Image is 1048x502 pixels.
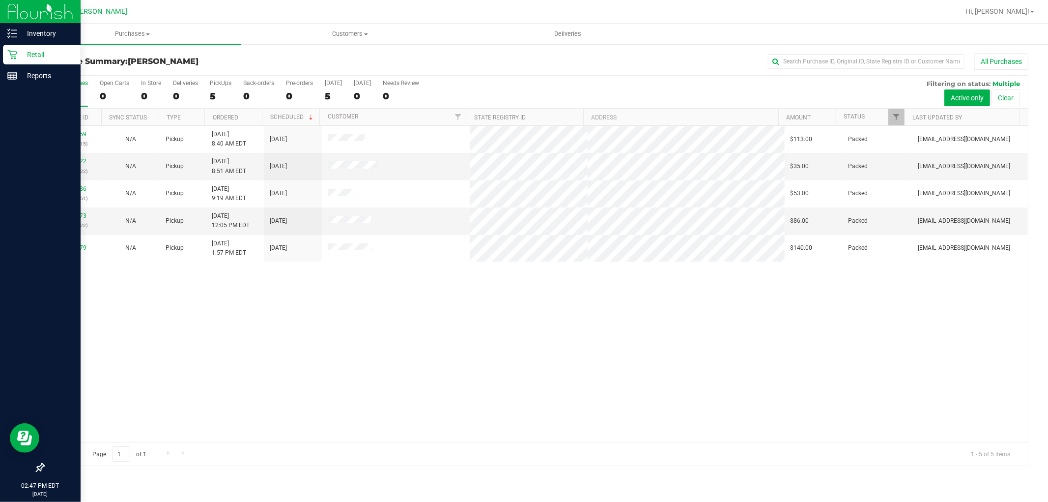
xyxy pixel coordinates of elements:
a: Status [844,113,865,120]
span: Pickup [166,135,184,144]
button: N/A [125,216,136,226]
div: Pre-orders [286,80,313,87]
div: 0 [286,90,313,102]
button: N/A [125,243,136,253]
span: $53.00 [791,189,809,198]
span: [PERSON_NAME] [73,7,127,16]
span: Pickup [166,216,184,226]
span: Pickup [166,243,184,253]
span: Not Applicable [125,190,136,197]
inline-svg: Retail [7,50,17,59]
div: Needs Review [383,80,419,87]
span: Packed [849,189,868,198]
div: [DATE] [325,80,342,87]
span: [EMAIL_ADDRESS][DOMAIN_NAME] [918,189,1010,198]
span: [DATE] [270,162,287,171]
div: 5 [325,90,342,102]
div: Deliveries [173,80,198,87]
span: [DATE] 8:51 AM EDT [212,157,246,176]
span: $35.00 [791,162,809,171]
span: [DATE] [270,243,287,253]
span: Packed [849,243,868,253]
div: 5 [210,90,231,102]
span: [DATE] 12:05 PM EDT [212,211,250,230]
span: Deliveries [541,30,595,38]
span: Pickup [166,189,184,198]
button: Active only [944,89,990,106]
button: N/A [125,135,136,144]
p: [DATE] [4,490,76,498]
span: Packed [849,135,868,144]
div: In Store [141,80,161,87]
a: Filter [450,109,466,125]
div: Open Carts [100,80,129,87]
a: 12012822 [59,158,86,165]
span: [DATE] 1:57 PM EDT [212,239,246,258]
div: PickUps [210,80,231,87]
div: Back-orders [243,80,274,87]
div: 0 [141,90,161,102]
p: Retail [17,49,76,60]
div: 0 [354,90,371,102]
span: Not Applicable [125,244,136,251]
a: Deliveries [459,24,677,44]
button: All Purchases [974,53,1028,70]
a: Type [167,114,181,121]
span: [EMAIL_ADDRESS][DOMAIN_NAME] [918,243,1010,253]
div: 0 [173,90,198,102]
span: 1 - 5 of 5 items [963,446,1018,461]
a: Purchases [24,24,241,44]
a: 12014373 [59,212,86,219]
span: [PERSON_NAME] [128,57,198,66]
a: 12012559 [59,131,86,138]
span: $113.00 [791,135,813,144]
span: Filtering on status: [927,80,991,88]
div: 0 [383,90,419,102]
button: Clear [991,89,1020,106]
div: 0 [100,90,129,102]
div: [DATE] [354,80,371,87]
a: Customers [241,24,459,44]
span: [EMAIL_ADDRESS][DOMAIN_NAME] [918,162,1010,171]
inline-svg: Reports [7,71,17,81]
p: 02:47 PM EDT [4,481,76,490]
span: $86.00 [791,216,809,226]
span: [EMAIL_ADDRESS][DOMAIN_NAME] [918,216,1010,226]
div: 0 [243,90,274,102]
p: Inventory [17,28,76,39]
a: Amount [786,114,811,121]
a: 12012886 [59,185,86,192]
a: State Registry ID [474,114,526,121]
a: Ordered [213,114,238,121]
span: Multiple [992,80,1020,88]
span: [DATE] 8:40 AM EDT [212,130,246,148]
span: $140.00 [791,243,813,253]
a: Scheduled [270,114,315,120]
button: N/A [125,189,136,198]
a: Sync Status [109,114,147,121]
span: [DATE] [270,216,287,226]
span: [DATE] [270,135,287,144]
button: N/A [125,162,136,171]
span: Packed [849,162,868,171]
a: Last Updated By [913,114,963,121]
span: Page of 1 [84,446,155,462]
input: 1 [113,446,130,462]
span: Not Applicable [125,136,136,143]
span: Purchases [24,30,241,38]
h3: Purchase Summary: [43,57,371,66]
th: Address [583,109,778,126]
p: Reports [17,70,76,82]
span: [DATE] 9:19 AM EDT [212,184,246,203]
span: Hi, [PERSON_NAME]! [965,7,1029,15]
span: Packed [849,216,868,226]
a: 12015479 [59,244,86,251]
span: Not Applicable [125,163,136,170]
a: Customer [328,113,358,120]
input: Search Purchase ID, Original ID, State Registry ID or Customer Name... [768,54,964,69]
a: Filter [888,109,905,125]
inline-svg: Inventory [7,29,17,38]
span: Pickup [166,162,184,171]
iframe: Resource center [10,423,39,453]
span: [DATE] [270,189,287,198]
